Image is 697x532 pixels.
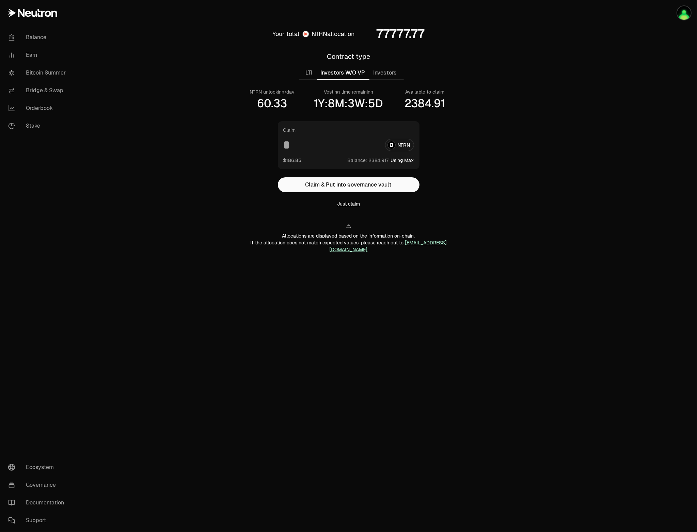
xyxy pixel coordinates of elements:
button: Just claim [337,200,360,207]
a: Governance [3,476,74,494]
a: Balance [3,29,74,46]
div: Vesting time remaining [324,88,373,95]
a: Documentation [3,494,74,512]
div: Allocations are displayed based on the information on-chain. [232,232,466,239]
button: LTI [302,66,317,80]
img: LedgerSeb [677,6,691,20]
div: 60.33 [257,97,287,110]
a: Stake [3,117,74,135]
div: 1Y:8M:3W:5D [314,97,383,110]
div: Available to claim [405,88,444,95]
button: Investors W/O VP [317,66,369,80]
button: Using Max [391,157,414,164]
a: Ecosystem [3,458,74,476]
div: 77777.77 [377,27,425,41]
a: Orderbook [3,99,74,117]
div: Your total [273,29,300,39]
img: Neutron Logo [303,31,309,37]
div: Contract type [327,52,370,61]
span: Balance: [348,157,367,164]
button: Claim & Put into governance vault [278,177,419,192]
a: Earn [3,46,74,64]
div: NTRN unlocking/day [250,88,295,95]
a: Support [3,512,74,529]
div: If the allocation does not match expected values, please reach out to [232,239,466,253]
div: 2384.91 [405,97,445,110]
a: Bridge & Swap [3,82,74,99]
button: Investors [369,66,401,80]
div: allocation [312,29,355,39]
div: Claim [283,127,296,133]
span: NTRN [312,30,328,38]
button: $186.85 [283,157,302,164]
a: Bitcoin Summer [3,64,74,82]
